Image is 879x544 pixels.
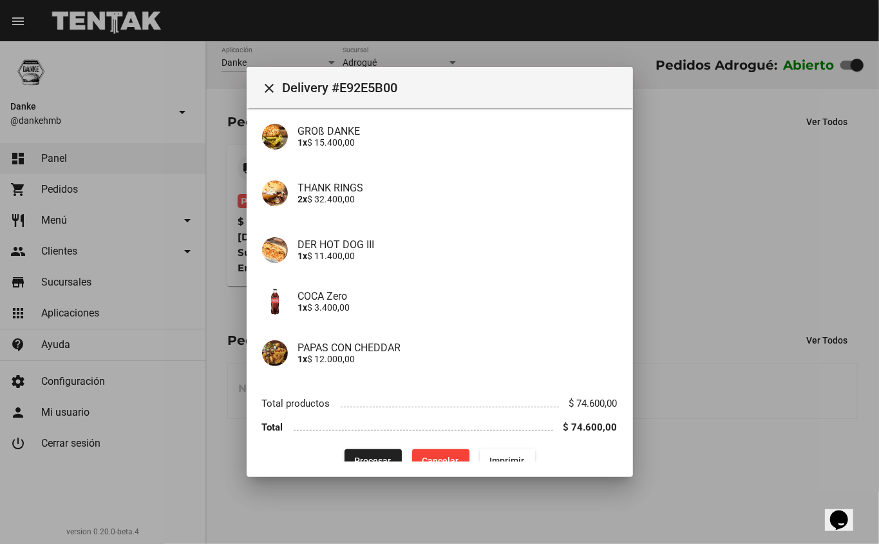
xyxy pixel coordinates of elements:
[262,392,618,416] li: Total productos $ 74.600,00
[262,81,278,96] mat-icon: Cerrar
[355,456,392,466] span: Procesar
[298,194,618,204] p: $ 32.400,00
[480,449,535,472] button: Imprimir
[298,137,308,148] b: 1x
[298,194,308,204] b: 2x
[262,340,288,366] img: af15af5d-c990-4117-8f25-225c9d6407e6.png
[298,137,618,148] p: $ 15.400,00
[298,342,618,354] h4: PAPAS CON CHEDDAR
[283,77,623,98] span: Delivery #E92E5B00
[298,354,308,364] b: 1x
[262,289,288,315] img: 19c87e3d-3cb2-4c64-8faa-1bf7f129d4ec.jpeg
[345,449,402,472] button: Procesar
[298,354,618,364] p: $ 12.000,00
[262,180,288,206] img: 1d3925b4-3dc7-452b-aa71-7cd7831306f0.png
[490,456,525,466] span: Imprimir
[262,237,288,263] img: 80660d7d-92ce-4920-87ef-5263067dcc48.png
[298,290,618,302] h4: COCA Zero
[298,251,618,261] p: $ 11.400,00
[257,75,283,101] button: Cerrar
[262,124,288,150] img: e78ba89a-d4a4-48df-a29c-741630618342.png
[825,492,866,531] iframe: chat widget
[298,302,308,313] b: 1x
[298,302,618,313] p: $ 3.400,00
[262,415,618,439] li: Total $ 74.600,00
[298,238,618,251] h4: DER HOT DOG III
[298,251,308,261] b: 1x
[298,182,618,194] h4: THANK RINGS
[422,456,459,466] span: Cancelar
[412,449,469,472] button: Cancelar
[298,125,618,137] h4: GROß DANKE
